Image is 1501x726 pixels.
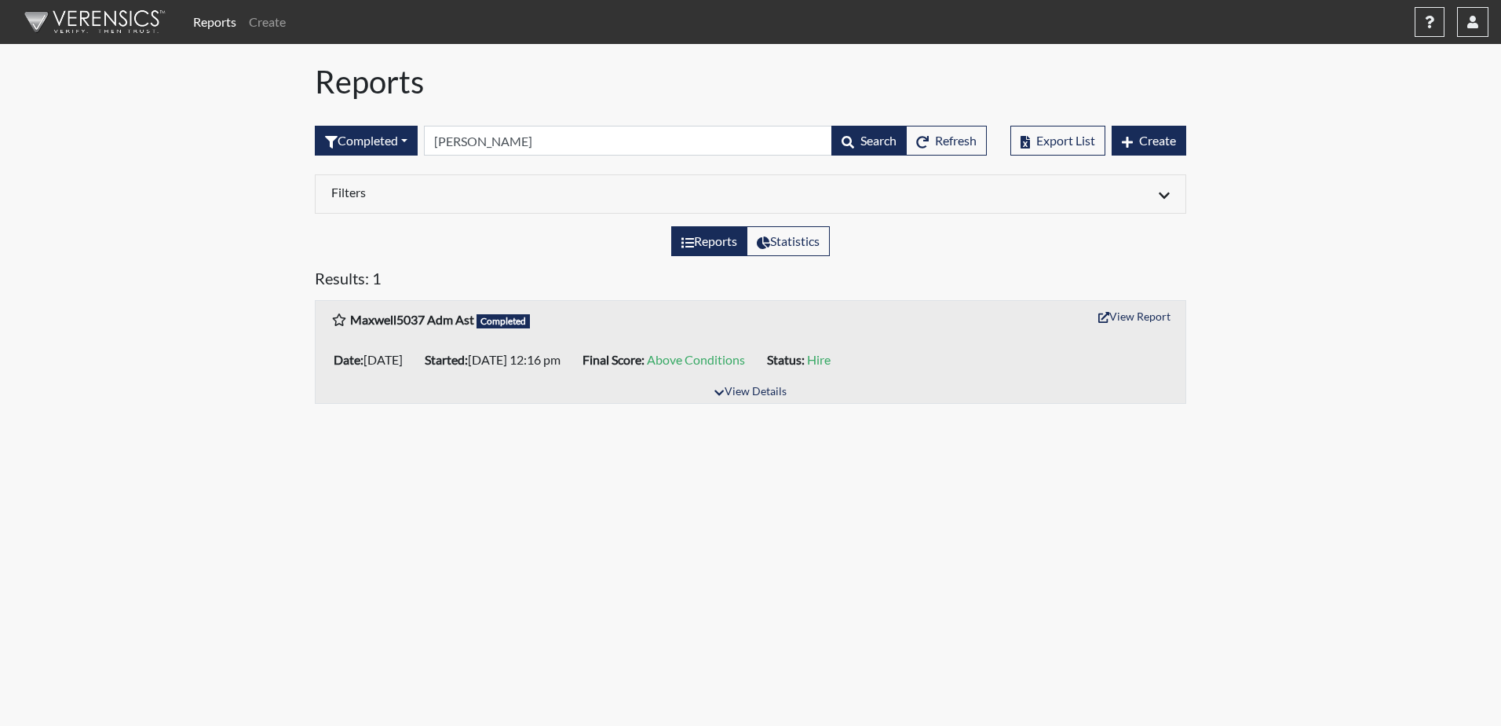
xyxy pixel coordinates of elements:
h5: Results: 1 [315,269,1186,294]
label: View the list of reports [671,226,747,256]
button: Completed [315,126,418,156]
div: Click to expand/collapse filters [320,185,1181,203]
label: View statistics about completed interviews [747,226,830,256]
a: Reports [187,6,243,38]
button: View Report [1091,304,1178,328]
span: Above Conditions [647,352,745,367]
span: Search [860,133,897,148]
h6: Filters [331,185,739,200]
button: Refresh [906,126,987,156]
h1: Reports [315,63,1186,101]
span: Export List [1036,133,1095,148]
div: Filter by interview status [315,126,418,156]
button: View Details [707,382,793,403]
span: Hire [807,352,831,367]
b: Maxwell5037 Adm Ast [350,312,474,327]
b: Status: [767,352,805,367]
b: Started: [425,352,468,367]
button: Create [1112,126,1186,156]
li: [DATE] 12:16 pm [418,347,576,372]
button: Export List [1010,126,1105,156]
button: Search [831,126,907,156]
b: Date: [334,352,363,367]
input: Search by Registration ID, Interview Number, or Investigation Name. [424,126,832,156]
span: Refresh [935,133,977,148]
a: Create [243,6,292,38]
li: [DATE] [327,347,418,372]
b: Final Score: [583,352,645,367]
span: Completed [477,314,530,328]
span: Create [1139,133,1176,148]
